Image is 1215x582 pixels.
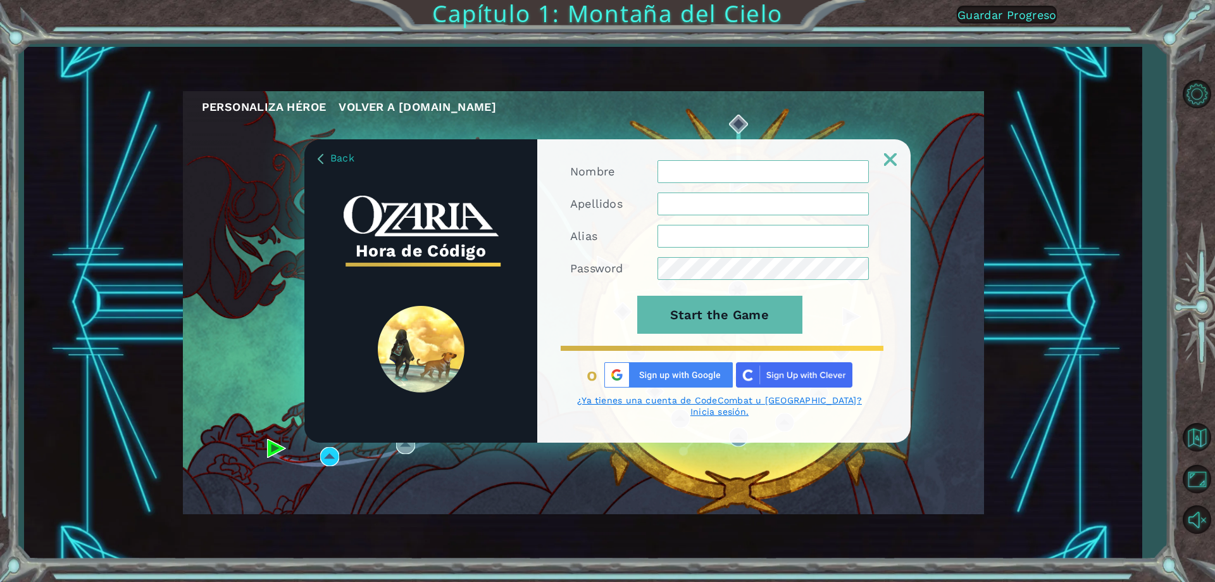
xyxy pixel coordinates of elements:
[570,196,623,212] label: Apellidos
[330,152,354,164] span: Back
[318,154,323,164] img: BackArrow_Dusk.png
[736,362,852,388] img: clever_sso_button@2x.png
[604,362,733,388] img: Google%20Sign%20Up.png
[570,395,869,417] a: ¿Ya tienes una cuenta de CodeCombat u [GEOGRAPHIC_DATA]? Inicia sesión.
[587,365,598,385] span: o
[570,164,614,179] label: Nombre
[884,153,897,166] img: ExitButton_Dusk.png
[570,261,623,276] label: Password
[344,237,499,265] h3: Hora de Código
[637,296,802,334] button: Start the Game
[378,306,464,393] img: SpiritLandReveal.png
[570,229,597,244] label: Alias
[344,196,499,237] img: whiteOzariaWordmark.png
